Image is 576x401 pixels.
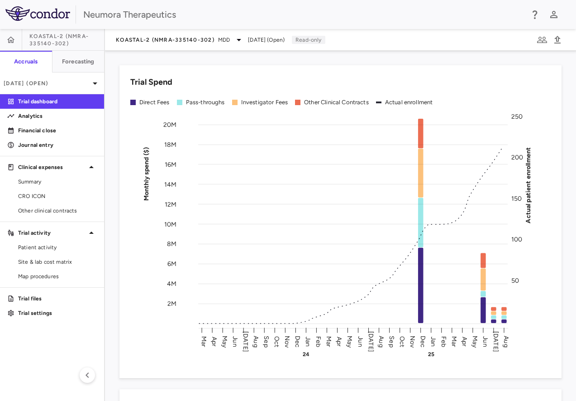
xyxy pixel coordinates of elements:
p: Trial files [18,295,97,303]
tspan: 250 [511,113,523,121]
h6: Trial Spend [130,76,172,88]
p: Analytics [18,112,97,120]
tspan: 50 [511,276,519,284]
span: Summary [18,178,97,186]
span: KOASTAL-2 (NMRA-335140-302) [29,33,104,47]
tspan: 12M [165,200,176,208]
div: Actual enrollment [385,98,433,106]
span: KOASTAL-2 (NMRA-335140-302) [116,36,214,43]
text: [DATE] [492,331,500,352]
p: Financial close [18,126,97,135]
text: [DATE] [367,331,375,352]
div: Investigator Fees [241,98,288,106]
tspan: 100 [511,236,522,243]
tspan: 14M [164,180,176,188]
text: Feb [440,336,447,347]
text: Sep [262,336,270,347]
p: Trial activity [18,229,86,237]
img: logo-full-BYUhSk78.svg [5,6,70,21]
p: Clinical expenses [18,163,86,171]
text: 25 [428,351,434,358]
text: Nov [283,335,291,348]
div: Neumora Therapeutics [83,8,524,21]
span: Map procedures [18,272,97,280]
p: Read-only [292,36,325,44]
text: Dec [294,335,301,347]
text: Dec [419,335,427,347]
text: Aug [252,336,260,347]
text: Aug [377,336,385,347]
tspan: 20M [163,121,176,129]
tspan: 150 [511,194,522,202]
text: Jan [304,336,312,346]
tspan: 16M [165,160,176,168]
h6: Accruals [14,58,38,66]
text: Sep [388,336,395,347]
tspan: Monthly spend ($) [143,147,150,201]
text: Jun [481,336,489,347]
text: [DATE] [242,331,249,352]
span: Site & lab cost matrix [18,258,97,266]
text: May [471,335,479,348]
text: May [221,335,228,348]
text: Mar [325,336,333,347]
text: 24 [303,351,309,358]
text: May [346,335,353,348]
tspan: Actual patient enrollment [524,147,532,223]
span: CRO ICON [18,192,97,200]
tspan: 10M [164,220,176,228]
text: Apr [335,336,343,346]
text: Jun [357,336,364,347]
p: Trial dashboard [18,97,97,106]
h6: Forecasting [62,58,95,66]
span: Other clinical contracts [18,207,97,215]
span: MDD [218,36,230,44]
tspan: 6M [167,260,176,268]
text: Oct [273,336,281,347]
text: Nov [409,335,416,348]
p: [DATE] (Open) [4,79,90,87]
text: Apr [461,336,468,346]
text: Apr [210,336,218,346]
tspan: 4M [167,280,176,288]
div: Direct Fees [139,98,170,106]
text: Jan [429,336,437,346]
div: Other Clinical Contracts [304,98,369,106]
tspan: 200 [511,154,523,161]
tspan: 8M [167,240,176,248]
p: Journal entry [18,141,97,149]
text: Mar [450,336,458,347]
text: Aug [502,336,510,347]
div: Pass-throughs [186,98,225,106]
tspan: 18M [164,141,176,149]
text: Oct [398,336,406,347]
tspan: 2M [167,300,176,308]
span: Patient activity [18,243,97,251]
text: Mar [200,336,208,347]
span: [DATE] (Open) [248,36,285,44]
text: Jun [231,336,239,347]
text: Feb [314,336,322,347]
p: Trial settings [18,309,97,317]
